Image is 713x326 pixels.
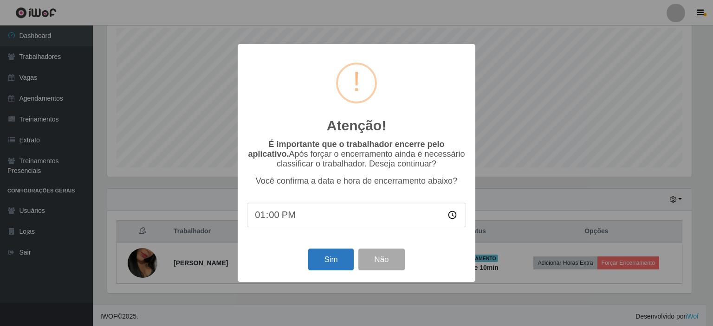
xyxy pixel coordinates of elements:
[248,140,444,159] b: É importante que o trabalhador encerre pelo aplicativo.
[247,176,466,186] p: Você confirma a data e hora de encerramento abaixo?
[358,249,404,270] button: Não
[308,249,353,270] button: Sim
[247,140,466,169] p: Após forçar o encerramento ainda é necessário classificar o trabalhador. Deseja continuar?
[327,117,386,134] h2: Atenção!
